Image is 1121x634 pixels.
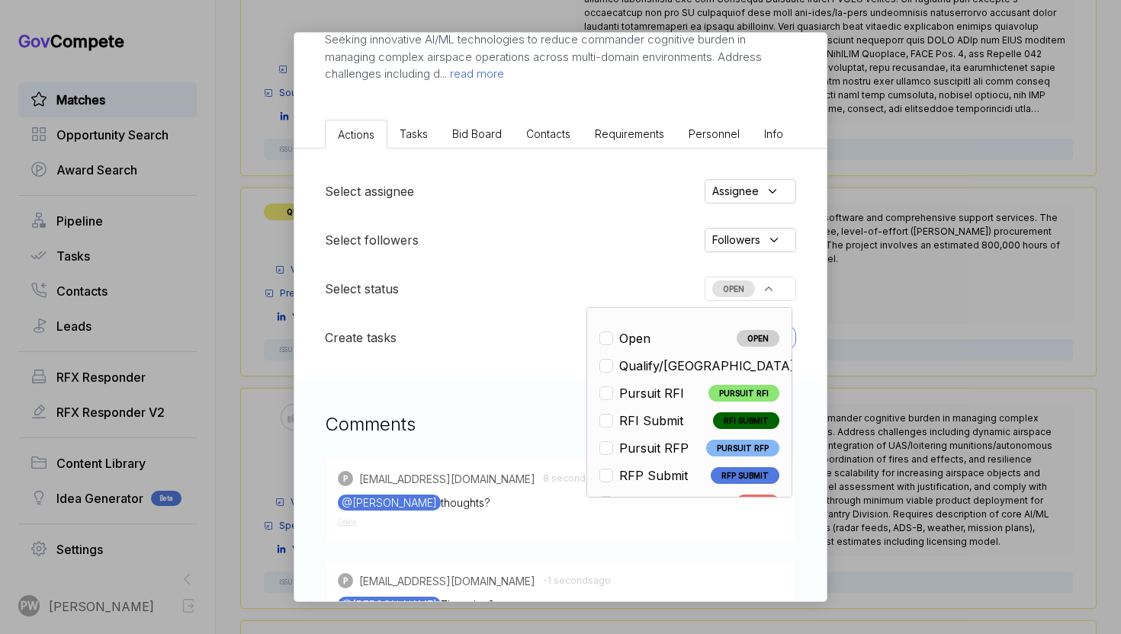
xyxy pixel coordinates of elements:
span: P [343,575,348,587]
span: [EMAIL_ADDRESS][DOMAIN_NAME] [359,573,535,589]
span: ESL Q [619,494,655,512]
h5: Select followers [325,231,419,249]
span: Requirements [595,127,664,140]
span: OPEN [712,280,755,297]
span: Contacts [526,127,570,140]
div: Thoughts? [338,597,783,613]
span: Delete [338,518,357,526]
span: ESL Q [736,495,779,511]
p: Seeking innovative AI/ML technologies to reduce commander cognitive burden in managing complex ai... [325,31,796,83]
span: RFP Submit [619,466,688,485]
span: P [343,473,348,485]
span: PURSUIT RFI [708,385,779,402]
h5: Select assignee [325,182,414,200]
span: Qualify/[GEOGRAPHIC_DATA] [619,357,795,375]
span: RFI Submit [619,411,683,430]
mark: @[PERSON_NAME] [338,495,441,511]
h3: Comments [325,411,796,438]
div: thoughts? [338,495,783,511]
span: RFP SUBMIT [711,467,779,484]
span: PURSUIT RFP [706,440,779,456]
span: Personnel [689,127,740,140]
h5: Create tasks [325,328,397,347]
span: Pursuit RFP [619,439,689,457]
span: -1 seconds ago [543,574,611,588]
span: Tasks [400,127,428,140]
span: Info [764,127,783,140]
span: read more [447,66,504,81]
span: Followers [712,232,760,248]
mark: @[PERSON_NAME] [338,597,441,613]
h5: Select status [325,280,399,298]
span: [EMAIL_ADDRESS][DOMAIN_NAME] [359,471,535,487]
span: Pursuit RFI [619,384,684,402]
span: Bid Board [452,127,502,140]
span: Assignee [712,183,759,199]
span: 8 seconds ago [543,472,609,485]
span: Open [619,329,650,347]
span: Actions [338,128,374,141]
span: RFI SUBMIT [713,412,779,429]
span: OPEN [737,330,779,347]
